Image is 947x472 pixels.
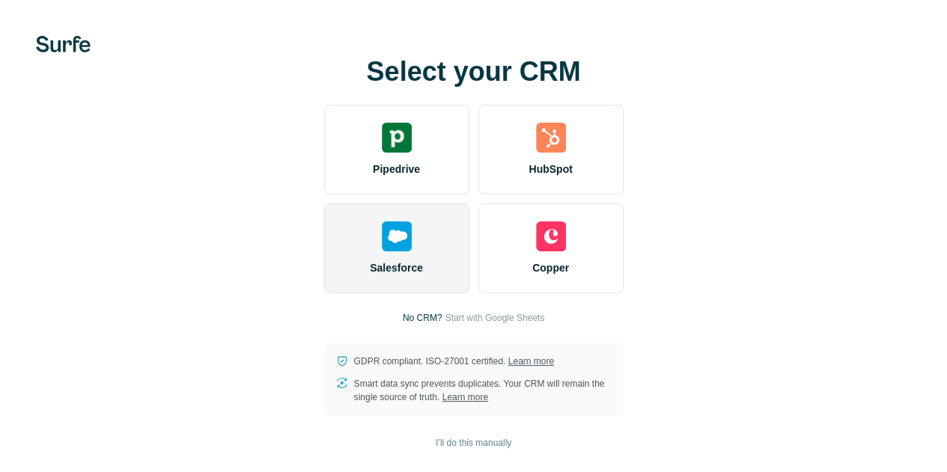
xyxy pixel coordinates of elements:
p: Smart data sync prevents duplicates. Your CRM will remain the single source of truth. [354,377,612,404]
img: copper's logo [536,221,566,251]
a: Learn more [508,356,554,367]
a: Learn more [442,392,488,402]
button: Start with Google Sheets [445,311,544,325]
span: Copper [532,260,569,275]
span: Salesforce [370,260,423,275]
p: No CRM? [403,311,442,325]
span: I’ll do this manually [436,436,511,450]
img: hubspot's logo [536,123,566,153]
p: GDPR compliant. ISO-27001 certified. [354,355,554,368]
span: Pipedrive [373,162,420,177]
img: salesforce's logo [382,221,412,251]
h1: Select your CRM [324,57,624,87]
img: pipedrive's logo [382,123,412,153]
img: Surfe's logo [36,36,91,52]
button: I’ll do this manually [425,432,522,454]
span: HubSpot [529,162,572,177]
